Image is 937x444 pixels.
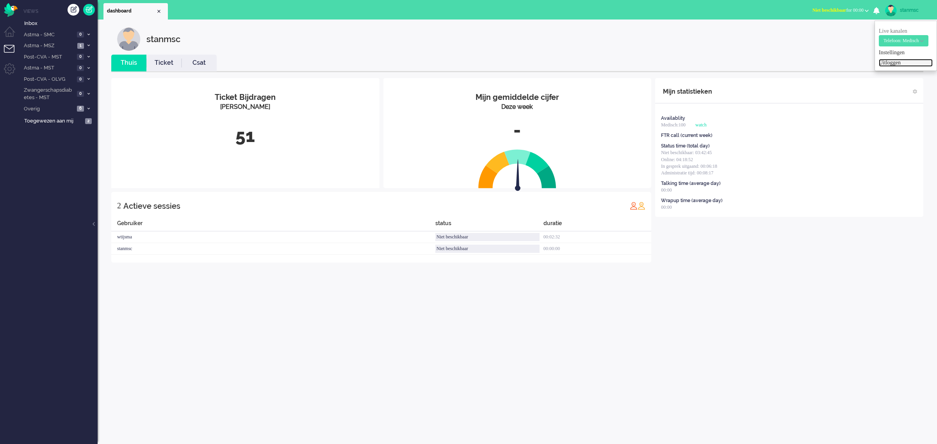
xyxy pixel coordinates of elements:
div: 00:00:00 [543,243,652,255]
li: Ticket [146,55,182,71]
button: Niet beschikbaarfor 00:00 [808,5,873,16]
img: customer.svg [117,27,141,51]
span: Astma - MST [23,64,75,72]
div: stanmsc [146,27,180,51]
div: status [435,219,543,231]
a: Instellingen [879,49,933,57]
li: Dashboard menu [4,27,21,44]
span: Niet beschikbaar [812,7,846,13]
span: Medisch:100 [661,122,686,128]
div: wtijsma [111,231,435,243]
span: Astma - MSZ [23,42,75,50]
span: Post-CVA - MST [23,53,75,61]
div: Gebruiker [111,219,435,231]
span: 0 [77,91,84,97]
a: Uitloggen [879,59,933,67]
div: Talking time (average day) [661,180,721,187]
li: Admin menu [4,63,21,81]
li: Dashboard [103,3,168,20]
div: 2 [117,198,121,213]
li: Views [23,8,98,14]
img: profile_orange.svg [638,202,645,210]
a: Omnidesk [4,5,18,11]
img: flow_omnibird.svg [4,3,18,17]
span: Telefoon: Medisch [884,38,919,43]
a: Inbox [23,19,98,27]
a: Thuis [111,59,146,67]
div: stanmsc [111,243,435,255]
span: 6 [77,106,84,112]
span: Post-CVA - OLVG [23,76,75,83]
div: Actieve sessies [123,198,180,214]
span: 1 [77,43,84,49]
li: Thuis [111,55,146,71]
div: 00:02:32 [543,231,652,243]
div: Status time (total day) [661,143,710,149]
div: Wrapup time (average day) [661,197,723,204]
img: avatar [885,5,897,16]
span: for 00:00 [812,7,864,13]
div: FTR call (current week) [661,132,713,139]
button: Telefoon: Medisch [879,35,928,46]
div: Close tab [156,8,162,14]
a: Csat [182,59,217,67]
div: 51 [117,123,374,149]
img: profile_red.svg [630,202,638,210]
a: Ticket [146,59,182,67]
span: Astma - SMC [23,31,75,39]
span: 0 [77,32,84,37]
div: Mijn gemiddelde cijfer [389,92,646,103]
li: Niet beschikbaarfor 00:00 [808,2,873,20]
span: Niet beschikbaar: 03:42:45 Online: 04:18:52 In gesprek uitgaand: 00:06:18 Administratie tijd: 00:... [661,150,717,175]
div: Niet beschikbaar [435,233,540,241]
a: Quick Ticket [83,4,95,16]
div: [PERSON_NAME] [117,103,374,112]
li: Csat [182,55,217,71]
div: Creëer ticket [68,4,79,16]
img: arrow.svg [501,159,534,193]
li: Tickets menu [4,45,21,62]
span: Live kanalen [879,28,928,43]
span: 0 [77,54,84,60]
div: Deze week [389,103,646,112]
a: stanmsc [884,5,929,16]
div: Mijn statistieken [663,84,712,99]
span: 00:00 [661,187,672,193]
span: dashboard [107,8,156,14]
span: 0 [77,76,84,82]
a: Toegewezen aan mij 2 [23,116,98,125]
span: Zwangerschapsdiabetes - MST [23,87,75,101]
span: Toegewezen aan mij [24,117,83,125]
span: 2 [85,118,92,124]
div: Availablity [661,115,685,122]
span: 0 [77,65,84,71]
div: stanmsc [900,6,929,14]
span: watch [695,122,707,128]
div: duratie [543,219,652,231]
span: Overig [23,105,75,113]
div: Ticket Bijdragen [117,92,374,103]
img: semi_circle.svg [478,149,556,188]
span: Inbox [24,20,98,27]
div: - [389,117,646,143]
span: 00:00 [661,204,672,210]
div: Niet beschikbaar [435,245,540,253]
